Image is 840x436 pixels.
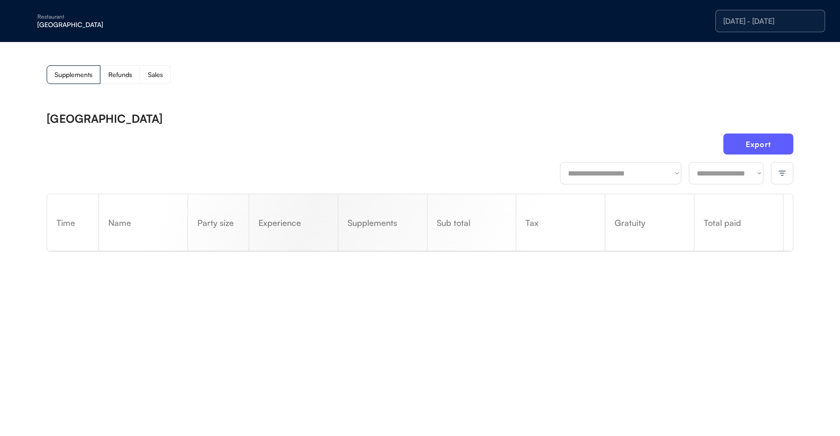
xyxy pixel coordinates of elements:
div: Supplements [55,71,92,78]
div: Party size [188,218,249,227]
div: Refunds [108,71,132,78]
div: [GEOGRAPHIC_DATA] [47,113,162,124]
div: Total paid [694,218,783,227]
div: Sales [148,71,163,78]
div: [DATE] - [DATE] [723,17,817,25]
img: filter-lines.svg [778,169,786,177]
div: Restaurant [37,14,155,20]
img: yH5BAEAAAAALAAAAAABAAEAAAIBRAA7 [19,14,34,28]
div: Tax [516,218,605,227]
div: Supplements [338,218,427,227]
div: Time [47,218,98,227]
div: [GEOGRAPHIC_DATA] [37,21,155,28]
div: Sub total [427,218,516,227]
div: Name [99,218,188,227]
div: Refund [784,197,793,248]
button: Export [723,134,793,155]
div: Gratuity [605,218,694,227]
div: Experience [249,218,338,227]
